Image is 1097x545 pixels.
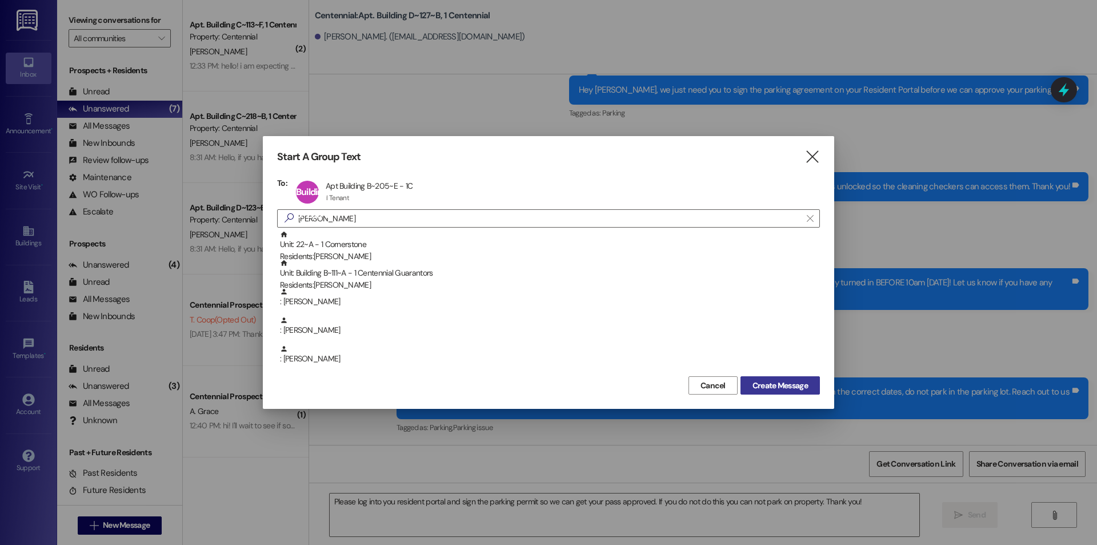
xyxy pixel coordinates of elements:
div: : [PERSON_NAME] [277,345,820,373]
div: : [PERSON_NAME] [280,345,820,365]
div: 1 Tenant [326,193,349,202]
div: Unit: 22~A - 1 Cornerstone [280,230,820,263]
button: Cancel [688,376,738,395]
i:  [280,212,298,224]
h3: To: [277,178,287,188]
input: Search for any contact or apartment [298,210,801,226]
div: Unit: Building B~111~A - 1 Centennial Guarantors [280,259,820,292]
button: Clear text [801,210,819,227]
span: Building B~205~E [296,186,331,221]
div: Unit: Building B~111~A - 1 Centennial GuarantorsResidents:[PERSON_NAME] [277,259,820,288]
span: Create Message [752,380,808,392]
h3: Start A Group Text [277,150,361,164]
i:  [807,214,813,223]
div: : [PERSON_NAME] [280,288,820,308]
div: Residents: [PERSON_NAME] [280,279,820,291]
div: : [PERSON_NAME] [280,316,820,336]
span: Cancel [700,380,726,392]
div: Residents: [PERSON_NAME] [280,250,820,262]
div: Apt Building B~205~E - 1C [326,181,413,191]
div: : [PERSON_NAME] [277,316,820,345]
button: Create Message [740,376,820,395]
div: : [PERSON_NAME] [277,288,820,316]
div: Unit: 22~A - 1 CornerstoneResidents:[PERSON_NAME] [277,230,820,259]
i:  [804,151,820,163]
